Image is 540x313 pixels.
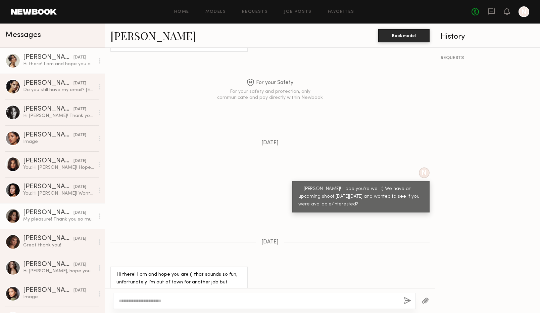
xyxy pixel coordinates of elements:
[23,268,95,274] div: Hi [PERSON_NAME], hope you are doing good! Thank you for reaching out and thank you for interest....
[73,210,86,216] div: [DATE]
[23,184,73,190] div: [PERSON_NAME]
[73,132,86,139] div: [DATE]
[110,28,196,43] a: [PERSON_NAME]
[23,158,73,164] div: [PERSON_NAME]
[73,236,86,242] div: [DATE]
[328,10,354,14] a: Favorites
[174,10,189,14] a: Home
[73,80,86,87] div: [DATE]
[23,242,95,248] div: Great thank you!
[23,87,95,93] div: Do you still have my email? [EMAIL_ADDRESS][DOMAIN_NAME]
[23,61,95,67] div: Hi there! I am and hope you are (: that sounds so fun, unfortunately I’m out of town for another ...
[23,287,73,294] div: [PERSON_NAME]
[23,54,73,61] div: [PERSON_NAME]
[378,32,430,38] a: Book model
[23,106,73,113] div: [PERSON_NAME]
[116,271,242,294] div: Hi there! I am and hope you are (: that sounds so fun, unfortunately I’m out of town for another ...
[519,6,529,17] a: N
[441,33,535,41] div: History
[247,79,293,87] span: For your Safety
[73,106,86,113] div: [DATE]
[23,235,73,242] div: [PERSON_NAME]
[23,139,95,145] div: Image
[205,10,226,14] a: Models
[23,164,95,171] div: You: Hi [PERSON_NAME]! Hope you're well :) I'm Ela, creative producer for Act+Acre. We have an up...
[23,294,95,300] div: Image
[23,209,73,216] div: [PERSON_NAME]
[441,56,535,61] div: REQUESTS
[23,132,73,139] div: [PERSON_NAME]
[73,54,86,61] div: [DATE]
[378,29,430,42] button: Book model
[73,184,86,190] div: [DATE]
[298,185,424,208] div: Hi [PERSON_NAME]! Hope you're well :) We have an upcoming shoot [DATE][DATE] and wanted to see if...
[284,10,312,14] a: Job Posts
[73,262,86,268] div: [DATE]
[23,216,95,223] div: My pleasure! Thank you so much! Here is my address: [PERSON_NAME] [STREET_ADDRESS][PERSON_NAME]
[261,140,279,146] span: [DATE]
[23,261,73,268] div: [PERSON_NAME]
[23,113,95,119] div: Hi [PERSON_NAME]! Thank you so much for reaching out. Im holding for a job right now and waiting ...
[23,80,73,87] div: [PERSON_NAME]
[216,89,324,101] div: For your safety and protection, only communicate and pay directly within Newbook
[261,239,279,245] span: [DATE]
[242,10,268,14] a: Requests
[73,158,86,164] div: [DATE]
[5,31,41,39] span: Messages
[73,287,86,294] div: [DATE]
[23,190,95,197] div: You: Hi [PERSON_NAME]! Wanted to follow up here :)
